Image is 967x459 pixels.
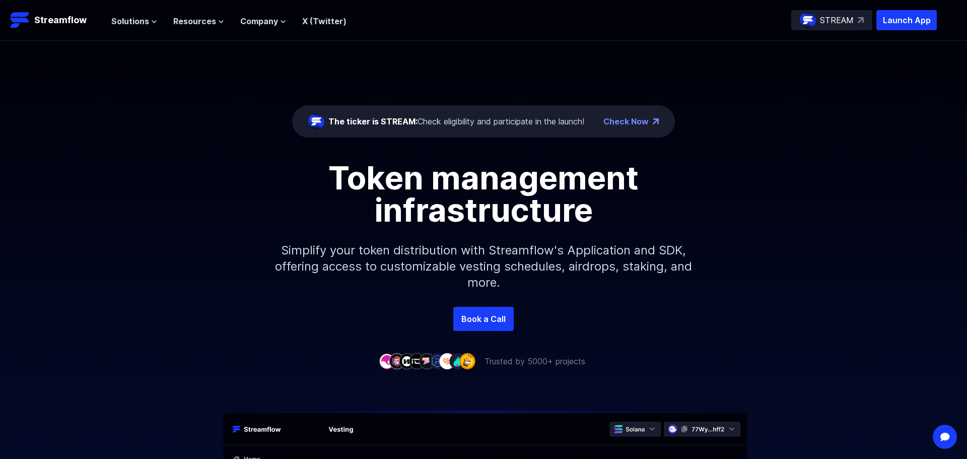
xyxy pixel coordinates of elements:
[257,162,710,226] h1: Token management infrastructure
[267,226,700,307] p: Simplify your token distribution with Streamflow's Application and SDK, offering access to custom...
[653,118,659,124] img: top-right-arrow.png
[173,15,216,27] span: Resources
[308,113,324,129] img: streamflow-logo-circle.png
[389,353,405,369] img: company-2
[933,425,957,449] div: Open Intercom Messenger
[800,12,816,28] img: streamflow-logo-circle.png
[485,355,585,367] p: Trusted by 5000+ projects
[429,353,445,369] img: company-6
[240,15,278,27] span: Company
[10,10,30,30] img: Streamflow Logo
[328,116,418,126] span: The ticker is STREAM:
[302,16,347,26] a: X (Twitter)
[449,353,465,369] img: company-8
[111,15,149,27] span: Solutions
[439,353,455,369] img: company-7
[10,10,101,30] a: Streamflow
[173,15,224,27] button: Resources
[399,353,415,369] img: company-3
[876,10,937,30] button: Launch App
[791,10,872,30] a: STREAM
[453,307,514,331] a: Book a Call
[459,353,475,369] img: company-9
[409,353,425,369] img: company-4
[328,115,584,127] div: Check eligibility and participate in the launch!
[379,353,395,369] img: company-1
[111,15,157,27] button: Solutions
[603,115,649,127] a: Check Now
[34,13,87,27] p: Streamflow
[858,17,864,23] img: top-right-arrow.svg
[240,15,286,27] button: Company
[419,353,435,369] img: company-5
[820,14,854,26] p: STREAM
